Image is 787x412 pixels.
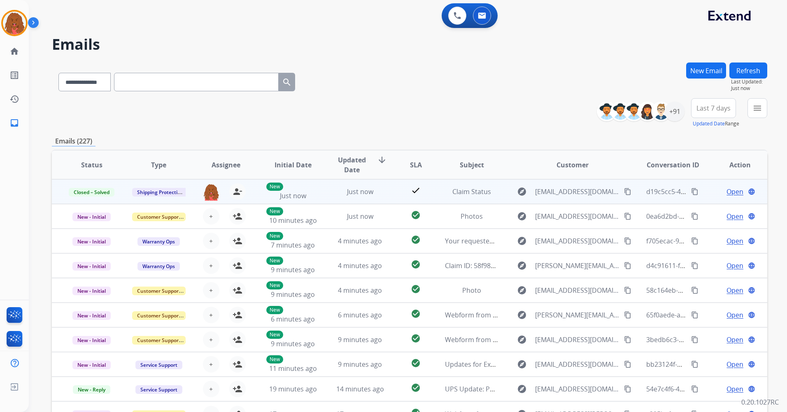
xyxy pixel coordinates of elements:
[691,311,699,319] mat-icon: content_copy
[271,241,315,250] span: 7 minutes ago
[535,384,619,394] span: [EMAIL_ADDRESS][DOMAIN_NAME]
[445,384,605,393] span: UPS Update: Package Scheduled for Delivery [DATE]
[646,212,771,221] span: 0ea6d2bd-1a7d-416e-bf8b-eff95224aa1b
[691,98,736,118] button: Last 7 days
[203,208,219,225] button: +
[726,335,743,345] span: Open
[212,160,240,170] span: Assignee
[266,183,283,191] p: New
[445,360,712,369] span: Updates for Extend ac2ea862-acd5-4707-8b15-c59b0d47fe32_Chelese [PERSON_NAME]
[517,187,527,197] mat-icon: explore
[624,262,631,269] mat-icon: content_copy
[411,235,421,245] mat-icon: check_circle
[411,284,421,294] mat-icon: check_circle
[748,188,755,195] mat-icon: language
[535,261,619,271] span: [PERSON_NAME][EMAIL_ADDRESS][PERSON_NAME][DOMAIN_NAME]
[411,309,421,319] mat-icon: check_circle
[233,211,242,221] mat-icon: person_add
[52,136,95,146] p: Emails (227)
[73,385,110,394] span: New - Reply
[151,160,166,170] span: Type
[280,191,306,200] span: Just now
[209,236,213,246] span: +
[269,384,317,393] span: 19 minutes ago
[535,335,619,345] span: [EMAIL_ADDRESS][DOMAIN_NAME]
[137,262,180,271] span: Warranty Ops
[137,237,180,246] span: Warranty Ops
[535,187,619,197] span: [EMAIL_ADDRESS][DOMAIN_NAME]
[233,335,242,345] mat-icon: person_add
[517,211,527,221] mat-icon: explore
[691,287,699,294] mat-icon: content_copy
[336,384,384,393] span: 14 minutes ago
[338,236,382,245] span: 4 minutes ago
[748,213,755,220] mat-icon: language
[726,359,743,369] span: Open
[752,103,762,113] mat-icon: menu
[81,160,102,170] span: Status
[333,155,370,175] span: Updated Date
[72,262,111,271] span: New - Initial
[517,335,527,345] mat-icon: explore
[726,285,743,295] span: Open
[462,286,481,295] span: Photo
[72,336,111,345] span: New - Initial
[411,259,421,269] mat-icon: check_circle
[132,287,186,295] span: Customer Support
[726,236,743,246] span: Open
[748,287,755,294] mat-icon: language
[624,361,631,368] mat-icon: content_copy
[9,46,19,56] mat-icon: home
[726,384,743,394] span: Open
[693,120,725,127] button: Updated Date
[445,310,682,319] span: Webform from [PERSON_NAME][EMAIL_ADDRESS][DOMAIN_NAME] on [DATE]
[748,237,755,245] mat-icon: language
[556,160,589,170] span: Customer
[266,355,283,363] p: New
[135,361,182,369] span: Service Support
[646,286,770,295] span: 58c164eb-0df7-40af-b78b-2f00683608bb
[646,261,773,270] span: d4c91611-f5c6-4bb5-aa5e-a690d884d640
[517,310,527,320] mat-icon: explore
[460,160,484,170] span: Subject
[9,70,19,80] mat-icon: list_alt
[726,187,743,197] span: Open
[691,237,699,245] mat-icon: content_copy
[338,360,382,369] span: 9 minutes ago
[726,261,743,271] span: Open
[411,185,421,195] mat-icon: check
[132,213,186,221] span: Customer Support
[665,102,685,121] div: +91
[209,211,213,221] span: +
[135,385,182,394] span: Service Support
[624,213,631,220] mat-icon: content_copy
[282,77,292,87] mat-icon: search
[132,336,186,345] span: Customer Support
[52,36,767,53] h2: Emails
[203,331,219,348] button: +
[347,212,373,221] span: Just now
[624,311,631,319] mat-icon: content_copy
[741,397,779,407] p: 0.20.1027RC
[266,306,283,314] p: New
[410,160,422,170] span: SLA
[748,262,755,269] mat-icon: language
[452,187,491,196] span: Claim Status
[203,282,219,299] button: +
[209,359,213,369] span: +
[266,257,283,265] p: New
[691,213,699,220] mat-icon: content_copy
[731,85,767,92] span: Just now
[517,384,527,394] mat-icon: explore
[266,207,283,215] p: New
[696,106,731,110] span: Last 7 days
[233,187,242,197] mat-icon: person_remove
[693,120,739,127] span: Range
[266,232,283,240] p: New
[9,94,19,104] mat-icon: history
[729,62,767,79] button: Refresh
[748,385,755,393] mat-icon: language
[691,336,699,343] mat-icon: content_copy
[624,336,631,343] mat-icon: content_copy
[535,310,619,320] span: [PERSON_NAME][EMAIL_ADDRESS][DOMAIN_NAME]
